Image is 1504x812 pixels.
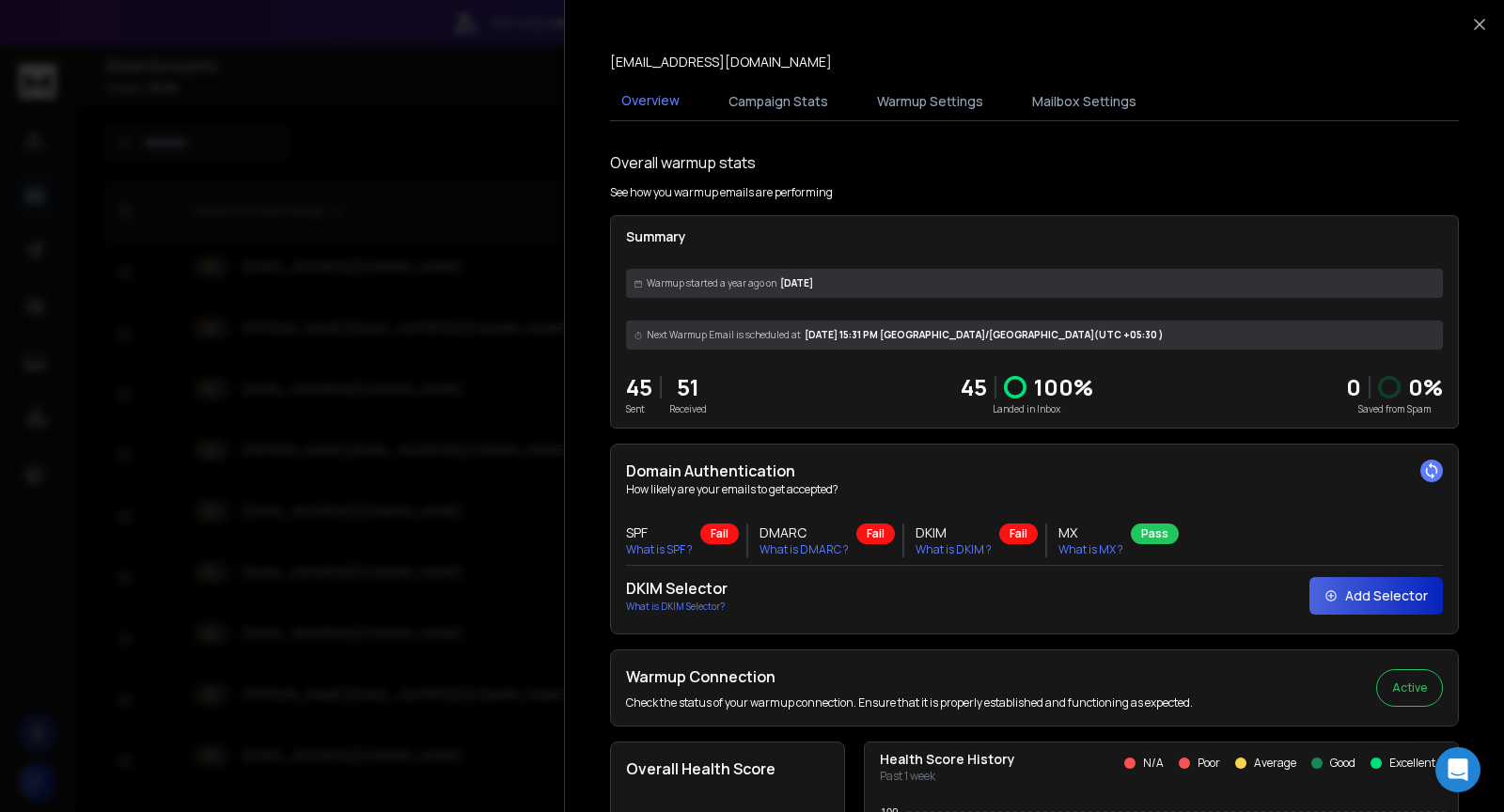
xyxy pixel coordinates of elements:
[626,523,693,542] h3: SPF
[1309,577,1443,615] button: Add Selector
[916,542,992,557] p: What is DKIM ?
[1435,747,1480,792] div: Open Intercom Messenger
[1408,372,1443,402] p: 0 %
[626,482,1443,497] p: How likely are your emails to get accepted?
[626,757,829,780] h2: Overall Health Score
[1131,523,1179,544] div: Pass
[1058,542,1123,557] p: What is MX ?
[610,185,833,200] p: See how you warmup emails are performing
[610,151,756,174] h1: Overall warmup stats
[626,269,1443,298] div: [DATE]
[610,53,832,71] p: [EMAIL_ADDRESS][DOMAIN_NAME]
[760,542,849,557] p: What is DMARC ?
[866,81,995,122] button: Warmup Settings
[1376,669,1443,707] button: Active
[856,523,895,544] div: Fail
[626,577,728,600] h2: DKIM Selector
[1021,81,1148,122] button: Mailbox Settings
[1346,402,1443,416] p: Saved from Spam
[717,81,839,122] button: Campaign Stats
[626,372,652,402] p: 45
[626,227,1443,246] p: Summary
[626,695,1193,710] p: Check the status of your warmup connection. Ensure that it is properly established and functionin...
[1034,372,1093,402] p: 100 %
[626,600,728,614] p: What is DKIM Selector?
[610,80,691,123] button: Overview
[1198,756,1220,771] p: Poor
[626,460,1443,482] h2: Domain Authentication
[626,665,1193,688] h2: Warmup Connection
[669,402,707,416] p: Received
[1058,523,1123,542] h3: MX
[1389,756,1435,771] p: Excellent
[999,523,1038,544] div: Fail
[700,523,739,544] div: Fail
[647,276,776,290] span: Warmup started a year ago on
[760,523,849,542] h3: DMARC
[626,542,693,557] p: What is SPF ?
[1254,756,1296,771] p: Average
[1346,371,1361,402] strong: 0
[916,523,992,542] h3: DKIM
[961,402,1093,416] p: Landed in Inbox
[961,372,987,402] p: 45
[647,328,801,342] span: Next Warmup Email is scheduled at
[880,750,1015,769] p: Health Score History
[1330,756,1355,771] p: Good
[1143,756,1164,771] p: N/A
[880,769,1015,784] p: Past 1 week
[626,320,1443,350] div: [DATE] 15:31 PM [GEOGRAPHIC_DATA]/[GEOGRAPHIC_DATA] (UTC +05:30 )
[626,402,652,416] p: Sent
[669,372,707,402] p: 51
